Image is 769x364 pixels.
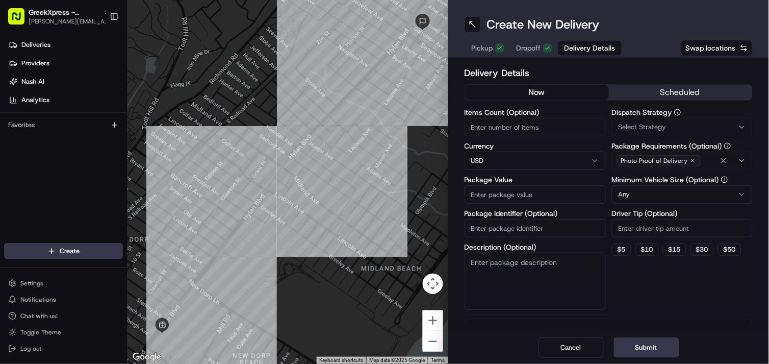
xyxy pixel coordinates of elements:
button: $5 [612,244,631,256]
input: Enter package identifier [465,219,606,237]
span: Pylon [101,226,123,233]
a: Analytics [4,92,127,108]
button: Package Items (0) [465,319,753,342]
div: Favorites [4,117,123,133]
label: Minimum Vehicle Size (Optional) [612,176,753,183]
a: 💻API Documentation [82,197,168,215]
button: Log out [4,342,123,356]
label: Driver Tip (Optional) [612,210,753,217]
span: Knowledge Base [20,201,78,211]
span: Settings [20,279,43,287]
button: Select Strategy [612,118,753,136]
button: Settings [4,276,123,290]
button: Zoom out [423,331,443,352]
button: $30 [690,244,714,256]
input: Enter number of items [465,118,606,136]
label: Package Requirements (Optional) [612,142,753,150]
input: Clear [27,66,168,77]
span: • [76,158,80,166]
h2: Delivery Details [465,66,753,80]
button: Create [4,243,123,259]
button: now [465,85,609,100]
img: Google [130,351,164,364]
button: $15 [663,244,686,256]
a: Deliveries [4,37,127,53]
span: Create [60,247,80,256]
span: Log out [20,345,41,353]
label: Description (Optional) [465,244,606,251]
div: Past conversations [10,133,68,141]
span: Map data ©2025 Google [369,357,425,363]
button: See all [158,131,186,143]
button: GreekXpress - [GEOGRAPHIC_DATA] [29,7,99,17]
button: Photo Proof of Delivery [612,152,753,170]
h1: Create New Delivery [487,16,600,33]
span: Deliveries [21,40,50,50]
span: Chat with us! [20,312,58,320]
button: $50 [718,244,741,256]
span: Pickup [472,43,493,53]
button: Package Requirements (Optional) [724,142,731,150]
button: Chat with us! [4,309,123,323]
button: Minimum Vehicle Size (Optional) [721,176,728,183]
label: Package Identifier (Optional) [465,210,606,217]
img: 1736555255976-a54dd68f-1ca7-489b-9aae-adbdc363a1c4 [10,98,29,116]
span: Notifications [20,296,56,304]
label: Dispatch Strategy [612,109,753,116]
span: Toggle Theme [20,328,61,336]
button: GreekXpress - [GEOGRAPHIC_DATA][PERSON_NAME][EMAIL_ADDRESS][DOMAIN_NAME] [4,4,106,29]
img: Nash [10,10,31,31]
input: Enter package value [465,185,606,204]
span: Providers [21,59,49,68]
span: Dropoff [517,43,541,53]
button: Zoom in [423,310,443,331]
button: Swap locations [681,40,753,56]
a: Open this area in Google Maps (opens a new window) [130,351,164,364]
a: Terms (opens in new tab) [431,357,445,363]
a: Powered byPylon [72,225,123,233]
label: Currency [465,142,606,150]
p: Welcome 👋 [10,41,186,57]
button: Cancel [539,337,604,358]
button: $10 [635,244,659,256]
img: Regen Pajulas [10,149,27,165]
button: Map camera controls [423,274,443,294]
span: Analytics [21,95,49,105]
div: We're available if you need us! [35,108,129,116]
a: Nash AI [4,74,127,90]
div: 📗 [10,202,18,210]
div: 💻 [86,202,94,210]
button: [PERSON_NAME][EMAIL_ADDRESS][DOMAIN_NAME] [29,17,110,26]
label: Items Count (Optional) [465,109,606,116]
img: 1736555255976-a54dd68f-1ca7-489b-9aae-adbdc363a1c4 [20,159,29,167]
span: Nash AI [21,77,44,86]
div: Start new chat [35,98,167,108]
span: API Documentation [96,201,164,211]
button: Dispatch Strategy [674,109,681,116]
label: Package Value [465,176,606,183]
button: Keyboard shortcuts [319,357,363,364]
input: Enter driver tip amount [612,219,753,237]
span: Select Strategy [619,123,667,132]
button: Notifications [4,293,123,307]
button: Start new chat [173,101,186,113]
span: [DATE] [82,158,103,166]
a: 📗Knowledge Base [6,197,82,215]
span: Delivery Details [565,43,616,53]
button: scheduled [609,85,753,100]
button: Toggle Theme [4,325,123,339]
span: Regen Pajulas [32,158,74,166]
button: Submit [614,337,679,358]
a: Providers [4,55,127,71]
span: Photo Proof of Delivery [621,157,688,165]
span: Swap locations [686,43,736,53]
